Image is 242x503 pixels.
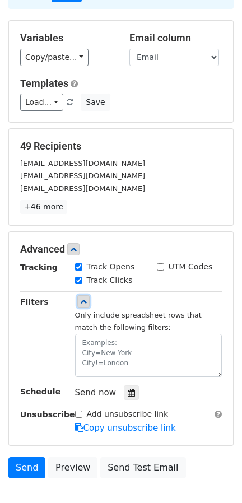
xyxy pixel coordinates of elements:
[20,184,145,193] small: [EMAIL_ADDRESS][DOMAIN_NAME]
[75,423,176,433] a: Copy unsubscribe link
[48,457,97,478] a: Preview
[75,311,202,332] small: Only include spreadsheet rows that match the following filters:
[20,94,63,111] a: Load...
[20,243,222,255] h5: Advanced
[100,457,185,478] a: Send Test Email
[20,297,49,306] strong: Filters
[8,457,45,478] a: Send
[87,408,169,420] label: Add unsubscribe link
[20,171,145,180] small: [EMAIL_ADDRESS][DOMAIN_NAME]
[87,261,135,273] label: Track Opens
[20,263,58,272] strong: Tracking
[169,261,212,273] label: UTM Codes
[20,410,75,419] strong: Unsubscribe
[81,94,110,111] button: Save
[20,159,145,167] small: [EMAIL_ADDRESS][DOMAIN_NAME]
[20,387,61,396] strong: Schedule
[186,449,242,503] iframe: Chat Widget
[75,388,117,398] span: Send now
[87,274,133,286] label: Track Clicks
[20,77,68,89] a: Templates
[129,32,222,44] h5: Email column
[20,32,113,44] h5: Variables
[20,140,222,152] h5: 49 Recipients
[20,200,67,214] a: +46 more
[20,49,89,66] a: Copy/paste...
